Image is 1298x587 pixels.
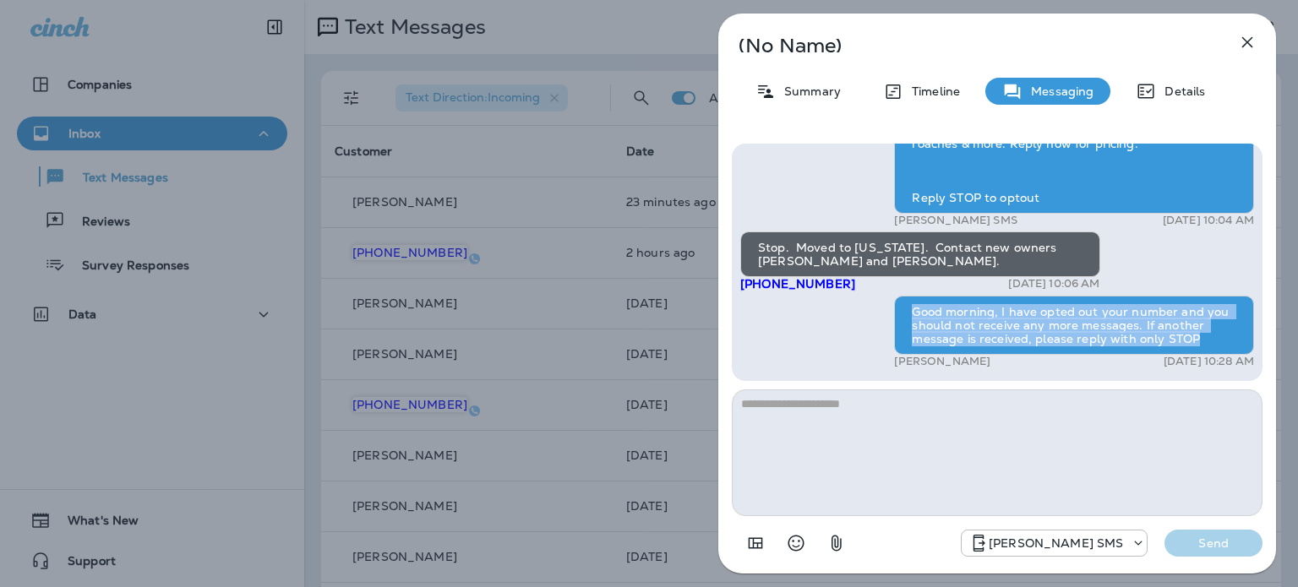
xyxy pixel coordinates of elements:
p: [PERSON_NAME] [894,355,990,368]
button: Select an emoji [779,526,813,560]
p: Summary [776,84,841,98]
div: [PERSON_NAME] Ext.: Don't let fall pests crash your season! Our Quarterly Pest Control blocks ant... [894,101,1254,214]
div: Good morning, I have opted out your number and you should not receive any more messages. If anoth... [894,296,1254,355]
p: Messaging [1023,84,1093,98]
span: [PHONE_NUMBER] [740,276,855,291]
div: +1 (757) 760-3335 [962,533,1147,553]
p: [PERSON_NAME] SMS [989,536,1123,550]
p: (No Name) [739,39,1200,52]
p: Timeline [903,84,960,98]
p: [DATE] 10:04 AM [1163,214,1254,227]
p: [DATE] 10:06 AM [1008,277,1099,291]
p: [DATE] 10:28 AM [1164,355,1254,368]
button: Add in a premade template [739,526,772,560]
p: [PERSON_NAME] SMS [894,214,1017,227]
p: Details [1156,84,1205,98]
div: Stop. Moved to [US_STATE]. Contact new owners [PERSON_NAME] and [PERSON_NAME]. [740,231,1100,277]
